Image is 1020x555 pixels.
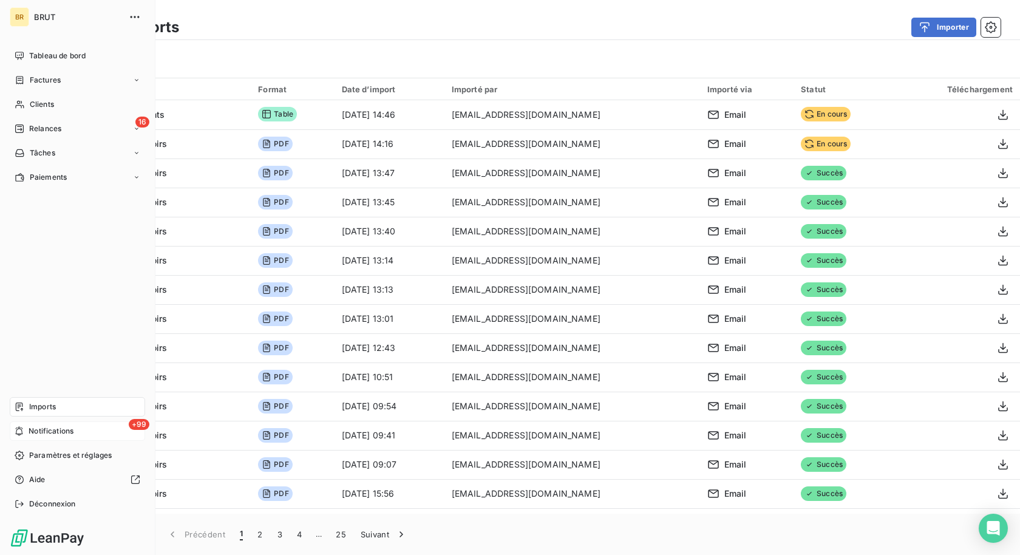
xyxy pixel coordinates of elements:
[724,313,747,325] span: Email
[801,166,846,180] span: Succès
[240,528,243,540] span: 1
[335,129,444,158] td: [DATE] 14:16
[444,129,700,158] td: [EMAIL_ADDRESS][DOMAIN_NAME]
[444,421,700,450] td: [EMAIL_ADDRESS][DOMAIN_NAME]
[444,479,700,508] td: [EMAIL_ADDRESS][DOMAIN_NAME]
[335,246,444,275] td: [DATE] 13:14
[335,188,444,217] td: [DATE] 13:45
[801,282,846,297] span: Succès
[444,188,700,217] td: [EMAIL_ADDRESS][DOMAIN_NAME]
[724,196,747,208] span: Email
[258,107,297,121] span: Table
[801,428,846,443] span: Succès
[135,117,149,128] span: 16
[29,499,76,509] span: Déconnexion
[444,333,700,363] td: [EMAIL_ADDRESS][DOMAIN_NAME]
[707,84,786,94] div: Importé via
[724,371,747,383] span: Email
[801,457,846,472] span: Succès
[444,450,700,479] td: [EMAIL_ADDRESS][DOMAIN_NAME]
[724,225,747,237] span: Email
[335,217,444,246] td: [DATE] 13:40
[801,486,846,501] span: Succès
[724,284,747,296] span: Email
[335,100,444,129] td: [DATE] 14:46
[801,370,846,384] span: Succès
[258,341,292,355] span: PDF
[801,312,846,326] span: Succès
[30,172,67,183] span: Paiements
[444,363,700,392] td: [EMAIL_ADDRESS][DOMAIN_NAME]
[724,109,747,121] span: Email
[444,275,700,304] td: [EMAIL_ADDRESS][DOMAIN_NAME]
[258,486,292,501] span: PDF
[258,84,327,94] div: Format
[30,99,54,110] span: Clients
[342,84,437,94] div: Date d’import
[335,392,444,421] td: [DATE] 09:54
[290,522,309,547] button: 4
[258,253,292,268] span: PDF
[444,246,700,275] td: [EMAIL_ADDRESS][DOMAIN_NAME]
[335,421,444,450] td: [DATE] 09:41
[258,195,292,209] span: PDF
[29,123,61,134] span: Relances
[724,429,747,441] span: Email
[250,522,270,547] button: 2
[801,224,846,239] span: Succès
[335,275,444,304] td: [DATE] 13:13
[258,370,292,384] span: PDF
[258,137,292,151] span: PDF
[801,195,846,209] span: Succès
[258,457,292,472] span: PDF
[801,253,846,268] span: Succès
[353,522,415,547] button: Suivant
[258,399,292,414] span: PDF
[328,522,353,547] button: 25
[444,217,700,246] td: [EMAIL_ADDRESS][DOMAIN_NAME]
[444,392,700,421] td: [EMAIL_ADDRESS][DOMAIN_NAME]
[335,363,444,392] td: [DATE] 10:51
[902,84,1013,94] div: Téléchargement
[159,522,233,547] button: Précédent
[724,488,747,500] span: Email
[452,84,693,94] div: Importé par
[30,148,55,158] span: Tâches
[724,342,747,354] span: Email
[724,254,747,267] span: Email
[29,50,86,61] span: Tableau de bord
[335,158,444,188] td: [DATE] 13:47
[724,167,747,179] span: Email
[258,282,292,297] span: PDF
[10,470,145,489] a: Aide
[309,525,328,544] span: …
[29,401,56,412] span: Imports
[258,166,292,180] span: PDF
[724,400,747,412] span: Email
[801,84,887,94] div: Statut
[444,508,700,537] td: [EMAIL_ADDRESS][DOMAIN_NAME]
[29,474,46,485] span: Aide
[29,450,112,461] span: Paramètres et réglages
[801,399,846,414] span: Succès
[801,137,851,151] span: En cours
[911,18,976,37] button: Importer
[270,522,290,547] button: 3
[258,224,292,239] span: PDF
[30,75,61,86] span: Factures
[724,458,747,471] span: Email
[10,7,29,27] div: BR
[335,304,444,333] td: [DATE] 13:01
[801,107,851,121] span: En cours
[444,158,700,188] td: [EMAIL_ADDRESS][DOMAIN_NAME]
[29,426,73,437] span: Notifications
[335,508,444,537] td: [DATE] 15:56
[801,341,846,355] span: Succès
[10,528,85,548] img: Logo LeanPay
[335,479,444,508] td: [DATE] 15:56
[724,138,747,150] span: Email
[979,514,1008,543] div: Open Intercom Messenger
[335,333,444,363] td: [DATE] 12:43
[444,100,700,129] td: [EMAIL_ADDRESS][DOMAIN_NAME]
[129,419,149,430] span: +99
